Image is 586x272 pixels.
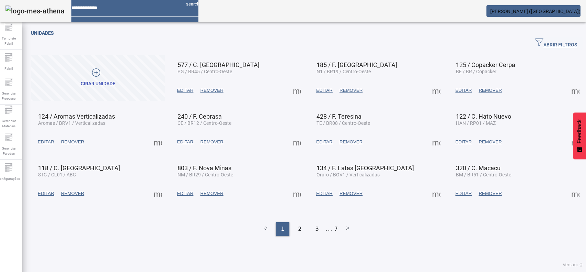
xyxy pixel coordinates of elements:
[317,61,397,68] span: 185 / F. [GEOGRAPHIC_DATA]
[174,187,197,200] button: EDITAR
[569,84,582,97] button: Mais
[152,187,164,200] button: Mais
[317,172,380,177] span: Oruro / BOV1 / Verticalizadas
[177,69,232,74] span: PG / BR45 / Centro-Oeste
[316,190,333,197] span: EDITAR
[177,190,194,197] span: EDITAR
[313,84,336,97] button: EDITAR
[479,190,502,197] span: REMOVER
[177,139,194,145] span: EDITAR
[58,136,88,148] button: REMOVER
[61,139,84,145] span: REMOVER
[5,6,65,17] img: logo-mes-athena
[177,164,231,172] span: 803 / F. Nova Minas
[563,262,583,267] span: Versão: ()
[197,187,227,200] button: REMOVER
[452,187,475,200] button: EDITAR
[535,38,577,48] span: ABRIR FILTROS
[456,113,511,120] span: 122 / C. Hato Nuevo
[61,190,84,197] span: REMOVER
[313,136,336,148] button: EDITAR
[317,69,371,74] span: N1 / BR19 / Centro-Oeste
[298,225,301,233] span: 2
[34,187,58,200] button: EDITAR
[31,55,165,101] button: Criar unidade
[38,113,115,120] span: 124 / Aromas Verticalizadas
[317,113,361,120] span: 428 / F. Teresina
[81,80,115,87] div: Criar unidade
[316,139,333,145] span: EDITAR
[291,187,303,200] button: Mais
[456,120,496,126] span: HAN / RP01 / MAZ
[38,190,54,197] span: EDITAR
[38,164,120,172] span: 118 / C. [GEOGRAPHIC_DATA]
[479,87,502,94] span: REMOVER
[336,136,366,148] button: REMOVER
[177,172,233,177] span: NM / BR29 / Centro-Oeste
[336,84,366,97] button: REMOVER
[200,87,223,94] span: REMOVER
[197,84,227,97] button: REMOVER
[200,139,223,145] span: REMOVER
[576,119,583,143] span: Feedback
[177,120,231,126] span: CE / BR12 / Centro-Oeste
[456,61,515,68] span: 125 / Copacker Cerpa
[430,136,443,148] button: Mais
[317,120,370,126] span: TE / BR08 / Centro-Oeste
[475,136,505,148] button: REMOVER
[38,139,54,145] span: EDITAR
[340,139,363,145] span: REMOVER
[430,84,443,97] button: Mais
[456,69,496,74] span: BE / BR / Copacker
[174,84,197,97] button: EDITAR
[177,87,194,94] span: EDITAR
[152,136,164,148] button: Mais
[315,225,319,233] span: 3
[340,190,363,197] span: REMOVER
[573,112,586,159] button: Feedback - Mostrar pesquisa
[456,190,472,197] span: EDITAR
[456,139,472,145] span: EDITAR
[456,172,511,177] span: BM / BR51 / Centro-Oeste
[317,164,414,172] span: 134 / F. Latas [GEOGRAPHIC_DATA]
[475,187,505,200] button: REMOVER
[479,139,502,145] span: REMOVER
[313,187,336,200] button: EDITAR
[334,222,338,236] li: 7
[31,30,54,36] span: Unidades
[177,61,260,68] span: 577 / C. [GEOGRAPHIC_DATA]
[430,187,443,200] button: Mais
[197,136,227,148] button: REMOVER
[569,187,582,200] button: Mais
[569,136,582,148] button: Mais
[34,136,58,148] button: EDITAR
[326,222,333,236] li: ...
[291,136,303,148] button: Mais
[336,187,366,200] button: REMOVER
[340,87,363,94] span: REMOVER
[2,64,15,73] span: Fabril
[38,120,105,126] span: Aromas / BRV1 / Verticalizadas
[456,164,501,172] span: 320 / C. Macacu
[177,113,222,120] span: 240 / F. Cebrasa
[38,172,76,177] span: STG / CL01 / ABC
[456,87,472,94] span: EDITAR
[452,84,475,97] button: EDITAR
[475,84,505,97] button: REMOVER
[316,87,333,94] span: EDITAR
[490,9,581,14] span: [PERSON_NAME] ([GEOGRAPHIC_DATA])
[530,37,583,50] button: ABRIR FILTROS
[452,136,475,148] button: EDITAR
[174,136,197,148] button: EDITAR
[58,187,88,200] button: REMOVER
[291,84,303,97] button: Mais
[200,190,223,197] span: REMOVER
